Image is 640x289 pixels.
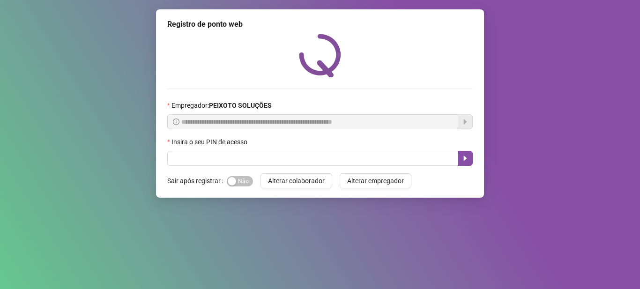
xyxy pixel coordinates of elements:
[167,173,227,188] label: Sair após registrar
[299,34,341,77] img: QRPoint
[461,155,469,162] span: caret-right
[167,19,473,30] div: Registro de ponto web
[340,173,411,188] button: Alterar empregador
[209,102,272,109] strong: PEIXOTO SOLUÇÕES
[260,173,332,188] button: Alterar colaborador
[268,176,325,186] span: Alterar colaborador
[173,119,179,125] span: info-circle
[171,100,272,111] span: Empregador :
[167,137,253,147] label: Insira o seu PIN de acesso
[347,176,404,186] span: Alterar empregador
